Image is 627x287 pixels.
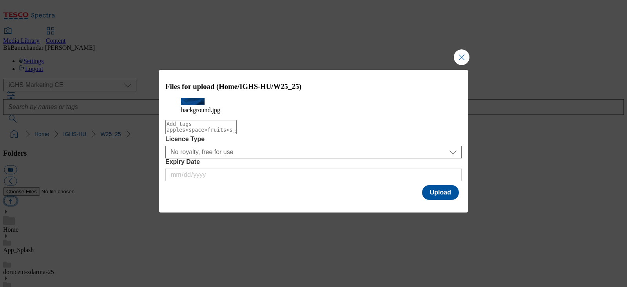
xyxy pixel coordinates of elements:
label: Expiry Date [165,158,462,165]
div: Modal [159,70,468,213]
img: preview [181,98,205,105]
figcaption: background.jpg [181,107,446,114]
h3: Files for upload (Home/IGHS-HU/W25_25) [165,82,462,91]
button: Close Modal [454,49,469,65]
button: Upload [422,185,459,200]
label: Licence Type [165,136,462,143]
